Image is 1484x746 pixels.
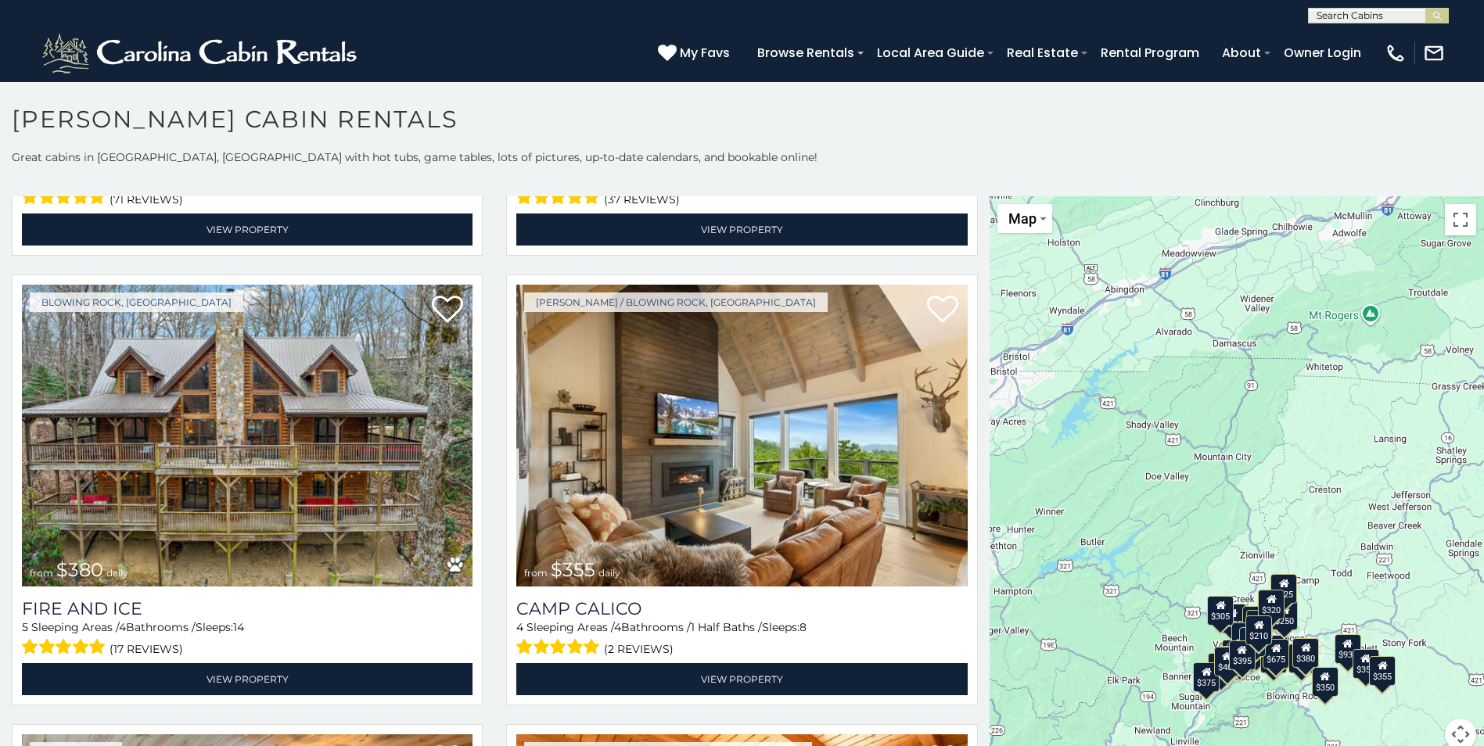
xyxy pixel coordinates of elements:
[22,213,473,246] a: View Property
[110,189,183,210] span: (71 reviews)
[39,30,364,77] img: White-1-2.png
[1271,601,1298,630] div: $250
[30,292,243,312] a: Blowing Rock, [GEOGRAPHIC_DATA]
[658,43,734,63] a: My Favs
[1245,615,1272,645] div: $210
[1193,662,1220,692] div: $375
[516,598,967,619] a: Camp Calico
[22,663,473,695] a: View Property
[1445,204,1476,235] button: Toggle fullscreen view
[1335,634,1361,664] div: $930
[516,285,967,586] img: Camp Calico
[22,620,28,634] span: 5
[1369,656,1396,686] div: $355
[516,285,967,586] a: Camp Calico from $355 daily
[516,663,967,695] a: View Property
[869,39,992,66] a: Local Area Guide
[927,294,958,327] a: Add to favorites
[598,567,620,579] span: daily
[110,639,183,659] span: (17 reviews)
[1242,606,1269,636] div: $565
[1231,622,1258,652] div: $410
[680,43,730,63] span: My Favs
[1093,39,1207,66] a: Rental Program
[22,285,473,586] a: Fire And Ice from $380 daily
[22,598,473,619] a: Fire And Ice
[997,204,1052,233] button: Change map style
[233,620,244,634] span: 14
[1259,644,1286,673] div: $315
[22,619,473,659] div: Sleeping Areas / Bathrooms / Sleeps:
[999,39,1086,66] a: Real Estate
[1292,638,1319,668] div: $380
[799,620,807,634] span: 8
[1214,647,1241,676] div: $400
[119,620,126,634] span: 4
[1207,596,1234,626] div: $305
[1385,42,1407,64] img: phone-regular-white.png
[516,620,523,634] span: 4
[524,567,548,579] span: from
[524,292,828,312] a: [PERSON_NAME] / Blowing Rock, [GEOGRAPHIC_DATA]
[22,285,473,586] img: Fire And Ice
[1258,590,1285,619] div: $320
[1423,42,1445,64] img: mail-regular-white.png
[604,639,674,659] span: (2 reviews)
[30,567,53,579] span: from
[1246,610,1273,640] div: $349
[1312,667,1338,697] div: $350
[516,213,967,246] a: View Property
[691,620,762,634] span: 1 Half Baths /
[1214,39,1269,66] a: About
[516,619,967,659] div: Sleeping Areas / Bathrooms / Sleeps:
[1239,627,1266,657] div: $451
[1263,639,1289,669] div: $675
[551,558,595,581] span: $355
[614,620,621,634] span: 4
[56,558,103,581] span: $380
[1261,635,1288,665] div: $395
[1229,640,1256,670] div: $395
[106,567,128,579] span: daily
[1276,39,1369,66] a: Owner Login
[749,39,862,66] a: Browse Rentals
[1008,210,1037,227] span: Map
[1353,649,1379,679] div: $355
[604,189,680,210] span: (37 reviews)
[1270,574,1297,604] div: $525
[432,294,463,327] a: Add to favorites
